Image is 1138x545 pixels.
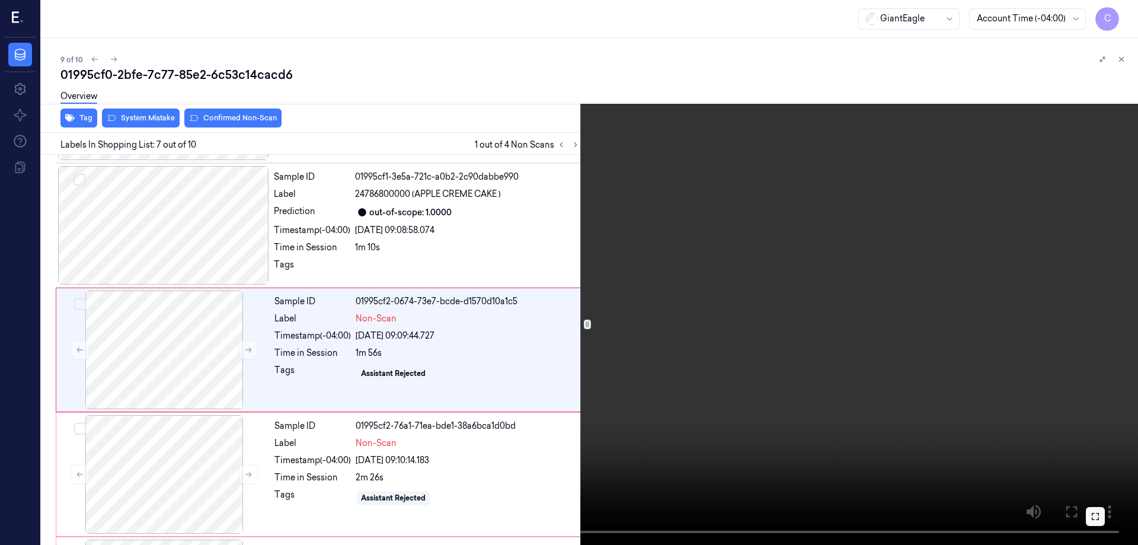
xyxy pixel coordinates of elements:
[274,454,351,467] div: Timestamp (-04:00)
[60,139,196,151] span: Labels In Shopping List: 7 out of 10
[102,109,180,128] button: System Mistake
[355,224,580,237] div: [DATE] 09:08:58.074
[356,454,580,467] div: [DATE] 09:10:14.183
[274,259,350,278] div: Tags
[361,368,426,379] div: Assistant Rejected
[369,206,452,219] div: out-of-scope: 1.0000
[355,241,580,254] div: 1m 10s
[274,330,351,342] div: Timestamp (-04:00)
[74,423,86,435] button: Select row
[274,241,350,254] div: Time in Session
[1095,7,1119,31] button: C
[274,224,350,237] div: Timestamp (-04:00)
[475,138,583,152] span: 1 out of 4 Non Scans
[274,171,350,183] div: Sample ID
[274,205,350,219] div: Prediction
[73,174,85,186] button: Select row
[356,295,580,308] div: 01995cf2-0674-73e7-bcde-d1570d10a1c5
[356,313,397,325] span: Non-Scan
[355,171,580,183] div: 01995cf1-3e5a-721c-a0b2-2c90dabbe990
[274,471,351,484] div: Time in Session
[274,313,351,325] div: Label
[274,188,350,200] div: Label
[356,437,397,450] span: Non-Scan
[60,66,1129,83] div: 01995cf0-2bfe-7c77-85e2-6c53c14cacd6
[361,493,426,503] div: Assistant Rejected
[274,295,351,308] div: Sample ID
[60,109,97,128] button: Tag
[274,347,351,359] div: Time in Session
[274,437,351,450] div: Label
[60,55,83,65] span: 9 of 10
[274,489,351,508] div: Tags
[274,420,351,432] div: Sample ID
[184,109,282,128] button: Confirmed Non-Scan
[356,347,580,359] div: 1m 56s
[356,471,580,484] div: 2m 26s
[60,90,97,104] a: Overview
[274,364,351,383] div: Tags
[74,298,86,310] button: Select row
[355,188,501,200] span: 24786800000 (APPLE CREME CAKE )
[356,420,580,432] div: 01995cf2-76a1-71ea-bde1-38a6bca1d0bd
[356,330,580,342] div: [DATE] 09:09:44.727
